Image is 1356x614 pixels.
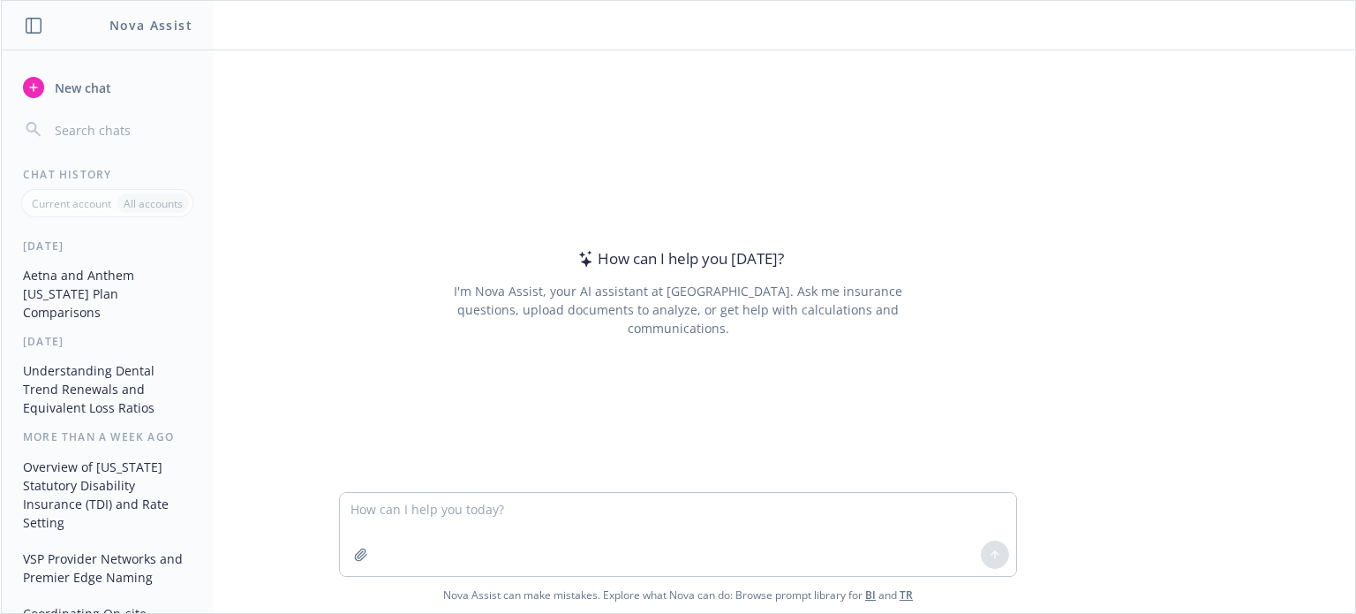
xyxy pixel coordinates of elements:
[900,587,913,603] a: TR
[109,16,192,34] h1: Nova Assist
[16,72,199,103] button: New chat
[16,261,199,327] button: Aetna and Anthem [US_STATE] Plan Comparisons
[51,117,192,142] input: Search chats
[16,544,199,592] button: VSP Provider Networks and Premier Edge Naming
[865,587,876,603] a: BI
[2,167,213,182] div: Chat History
[124,196,183,211] p: All accounts
[32,196,111,211] p: Current account
[2,334,213,349] div: [DATE]
[2,429,213,444] div: More than a week ago
[51,79,111,97] span: New chat
[2,239,213,254] div: [DATE]
[16,452,199,537] button: Overview of [US_STATE] Statutory Disability Insurance (TDI) and Rate Setting
[573,247,784,270] div: How can I help you [DATE]?
[16,356,199,422] button: Understanding Dental Trend Renewals and Equivalent Loss Ratios
[8,577,1348,613] span: Nova Assist can make mistakes. Explore what Nova can do: Browse prompt library for and
[429,282,926,337] div: I'm Nova Assist, your AI assistant at [GEOGRAPHIC_DATA]. Ask me insurance questions, upload docum...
